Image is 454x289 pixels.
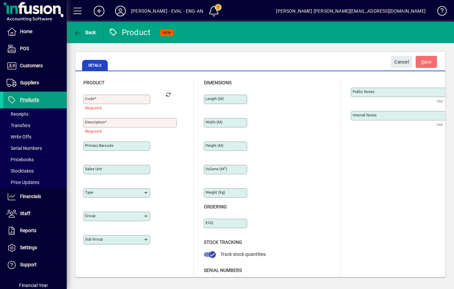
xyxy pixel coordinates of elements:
[205,220,213,225] mat-label: EOQ
[421,59,424,65] span: S
[85,237,103,242] mat-label: Sub group
[7,157,34,162] span: Pricebooks
[82,60,108,71] span: Details
[3,188,67,205] a: Financials
[67,26,103,38] app-page-header-button: Back
[416,56,437,68] button: Save
[7,146,42,151] span: Serial Numbers
[131,6,203,16] div: [PERSON_NAME] - EVAL - ENG-AN
[204,268,242,273] span: Serial Numbers
[205,167,227,171] mat-label: Volume (m )
[3,58,67,74] a: Customers
[3,239,67,256] a: Settings
[85,213,95,218] mat-label: Group
[391,56,412,68] button: Cancel
[421,57,432,68] span: ave
[20,46,29,51] span: POS
[7,134,31,139] span: Write Offs
[19,283,48,288] span: Financial Year
[20,97,39,102] span: Products
[88,5,110,17] button: Add
[204,204,227,209] span: Ordering
[85,167,102,171] mat-label: Sales unit
[20,245,37,250] span: Settings
[353,89,374,94] mat-label: Public Notes
[220,252,266,257] span: Track stock quantities
[20,262,37,267] span: Support
[20,80,39,85] span: Suppliers
[353,113,377,117] mat-label: Internal Notes
[3,222,67,239] a: Reports
[85,104,145,111] mat-error: Required
[224,166,226,170] sup: 3
[3,205,67,222] a: Staff
[3,40,67,57] a: POS
[83,80,104,85] span: Product
[3,154,67,165] a: Pricebooks
[85,120,105,124] mat-label: Description
[204,276,244,281] mat-label: Serial Number tracking
[205,143,223,148] mat-label: Height (m)
[7,180,39,185] span: Price Updates
[163,30,171,35] span: NEW
[3,257,67,273] a: Support
[85,96,94,101] mat-label: Code
[204,80,232,85] span: Dimensions
[3,142,67,154] a: Serial Numbers
[110,5,131,17] button: Profile
[85,190,93,195] mat-label: Type
[20,194,41,199] span: Financials
[3,131,67,142] a: Write Offs
[432,1,446,23] a: Knowledge Base
[205,190,225,195] mat-label: Weight (Kg)
[7,168,34,174] span: Stocktakes
[276,6,426,16] div: [PERSON_NAME] [PERSON_NAME][EMAIL_ADDRESS][DOMAIN_NAME]
[20,211,30,216] span: Staff
[3,108,67,120] a: Receipts
[7,123,30,128] span: Transfers
[205,96,224,101] mat-label: Length (m)
[74,30,96,35] span: Back
[85,143,113,148] mat-label: Primary barcode
[72,26,98,38] button: Back
[3,23,67,40] a: Home
[205,120,222,124] mat-label: Width (m)
[85,127,171,134] mat-error: Required
[20,228,36,233] span: Reports
[108,27,151,38] div: Product
[7,111,28,117] span: Receipts
[3,165,67,177] a: Stocktakes
[20,63,43,68] span: Customers
[3,177,67,188] a: Price Updates
[204,239,242,245] span: Stock Tracking
[394,57,409,68] span: Cancel
[3,75,67,91] a: Suppliers
[3,120,67,131] a: Transfers
[20,29,32,34] span: Home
